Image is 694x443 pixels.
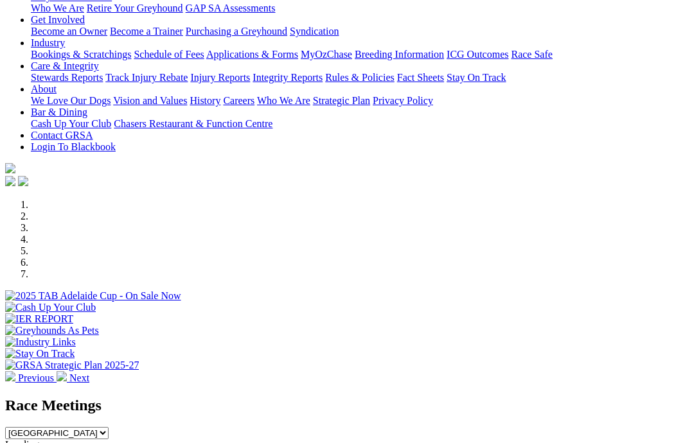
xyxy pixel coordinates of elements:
[5,290,181,302] img: 2025 TAB Adelaide Cup - On Sale Now
[31,130,93,141] a: Contact GRSA
[31,95,689,107] div: About
[31,26,689,37] div: Get Involved
[5,176,15,186] img: facebook.svg
[31,72,689,83] div: Care & Integrity
[447,72,506,83] a: Stay On Track
[447,49,508,60] a: ICG Outcomes
[5,372,57,383] a: Previous
[290,26,339,37] a: Syndication
[134,49,204,60] a: Schedule of Fees
[31,26,107,37] a: Become an Owner
[186,26,287,37] a: Purchasing a Greyhound
[87,3,183,13] a: Retire Your Greyhound
[223,95,254,106] a: Careers
[31,3,689,14] div: Greyhounds as Pets
[5,371,15,381] img: chevron-left-pager-white.svg
[5,302,96,313] img: Cash Up Your Club
[31,14,85,25] a: Get Involved
[31,107,87,117] a: Bar & Dining
[511,49,552,60] a: Race Safe
[355,49,444,60] a: Breeding Information
[373,95,433,106] a: Privacy Policy
[325,72,395,83] a: Rules & Policies
[257,95,310,106] a: Who We Are
[5,163,15,173] img: logo-grsa-white.png
[31,72,103,83] a: Stewards Reports
[31,49,689,60] div: Industry
[105,72,188,83] a: Track Injury Rebate
[18,372,54,383] span: Previous
[69,372,89,383] span: Next
[301,49,352,60] a: MyOzChase
[113,95,187,106] a: Vision and Values
[253,72,323,83] a: Integrity Reports
[5,397,689,414] h2: Race Meetings
[397,72,444,83] a: Fact Sheets
[57,371,67,381] img: chevron-right-pager-white.svg
[186,3,276,13] a: GAP SA Assessments
[5,313,73,325] img: IER REPORT
[31,37,65,48] a: Industry
[31,83,57,94] a: About
[31,118,689,130] div: Bar & Dining
[313,95,370,106] a: Strategic Plan
[31,60,99,71] a: Care & Integrity
[31,118,111,129] a: Cash Up Your Club
[206,49,298,60] a: Applications & Forms
[31,141,116,152] a: Login To Blackbook
[110,26,183,37] a: Become a Trainer
[31,3,84,13] a: Who We Are
[31,95,111,106] a: We Love Our Dogs
[190,95,220,106] a: History
[190,72,250,83] a: Injury Reports
[5,336,76,348] img: Industry Links
[31,49,131,60] a: Bookings & Scratchings
[5,325,99,336] img: Greyhounds As Pets
[5,348,75,360] img: Stay On Track
[18,176,28,186] img: twitter.svg
[5,360,139,371] img: GRSA Strategic Plan 2025-27
[114,118,272,129] a: Chasers Restaurant & Function Centre
[57,372,89,383] a: Next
